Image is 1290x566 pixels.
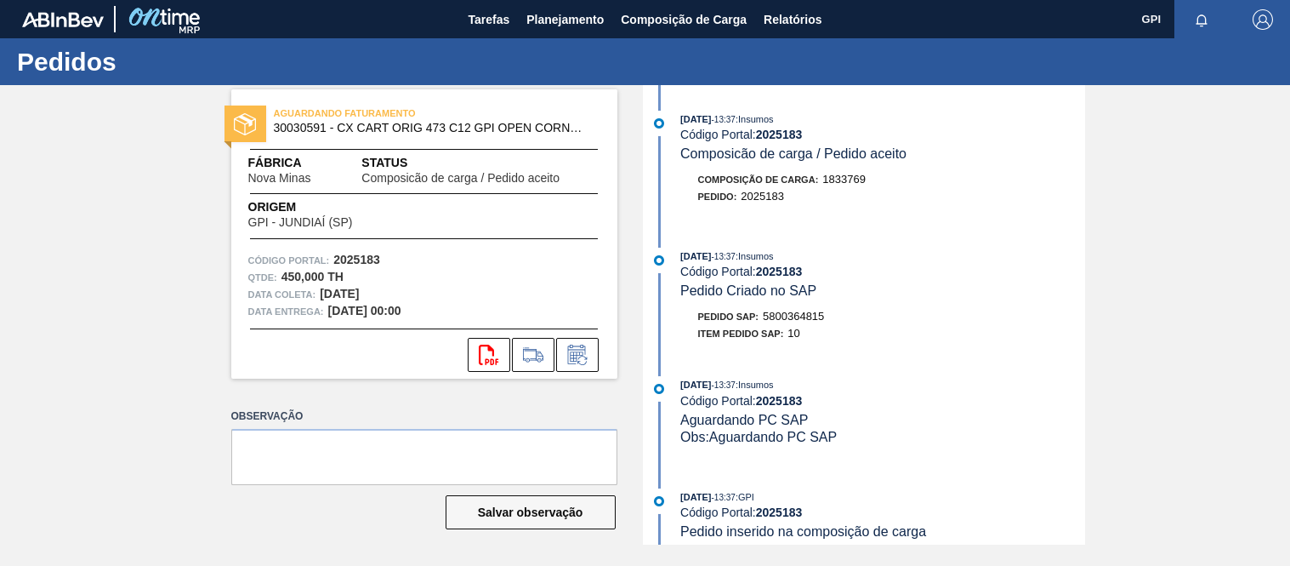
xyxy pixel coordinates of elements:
[822,173,866,186] span: 1833769
[526,9,604,30] span: Planejamento
[274,105,512,122] span: AGUARDANDO FATURAMENTO
[680,146,906,161] span: Composicão de carga / Pedido aceito
[654,118,664,129] img: atual
[333,253,380,266] strong: 2025183
[764,9,821,30] span: Relatórios
[680,492,711,502] span: [DATE]
[698,329,784,339] span: Item pedido SAP:
[248,269,277,286] span: Qtde :
[1253,9,1273,30] img: Logout
[361,172,560,185] span: Composicão de carga / Pedido aceito
[756,394,803,408] strong: 2025183
[446,495,616,529] button: Salvar observação
[736,251,774,261] span: : Insumos
[274,122,582,134] span: 30030591 - CX CART ORIG 473 C12 GPI OPEN CORNER
[17,52,319,71] h1: Pedidos
[698,312,759,322] span: Pedido SAP:
[736,492,754,502] span: : GPI
[621,9,747,30] span: Composição de Carga
[248,154,362,172] span: Fábrica
[680,413,808,427] span: Aguardando PC SAP
[234,113,256,135] img: status
[712,115,736,124] span: - 13:37
[248,172,311,185] span: Nova Minas
[680,394,1084,408] div: Código Portal:
[680,506,1084,519] div: Código Portal:
[680,380,711,390] span: [DATE]
[231,404,617,429] label: Observação
[680,114,711,124] span: [DATE]
[248,303,324,320] span: Data entrega:
[361,154,600,172] span: Status
[680,283,816,298] span: Pedido Criado no SAP
[654,496,664,506] img: atual
[512,338,554,372] div: Ir para Composição de Carga
[1174,8,1229,31] button: Notificações
[248,252,330,269] span: Código Portal:
[468,338,510,372] div: Abrir arquivo PDF
[248,286,316,303] span: Data coleta:
[736,114,774,124] span: : Insumos
[468,9,509,30] span: Tarefas
[698,192,737,202] span: Pedido :
[281,270,344,283] strong: 450,000 TH
[654,255,664,266] img: atual
[756,265,803,278] strong: 2025183
[712,380,736,390] span: - 13:37
[756,506,803,519] strong: 2025183
[787,327,799,340] span: 10
[680,524,926,539] span: Pedido inserido na composição de carga
[741,190,784,203] span: 2025183
[22,12,104,27] img: TNhmsLtSVTkK8tSr43FrP2fwEKptu5GPRR3wAAAABJRU5ErkJggg==
[736,380,774,390] span: : Insumos
[248,198,401,216] span: Origem
[680,265,1084,278] div: Código Portal:
[556,338,599,372] div: Informar alteração no pedido
[712,493,736,502] span: - 13:37
[680,430,837,444] span: Obs: Aguardando PC SAP
[756,128,803,141] strong: 2025183
[698,174,819,185] span: Composição de Carga :
[680,251,711,261] span: [DATE]
[248,216,353,229] span: GPI - JUNDIAÍ (SP)
[712,252,736,261] span: - 13:37
[320,287,359,300] strong: [DATE]
[654,384,664,394] img: atual
[680,128,1084,141] div: Código Portal:
[763,310,824,323] span: 5800364815
[328,304,401,317] strong: [DATE] 00:00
